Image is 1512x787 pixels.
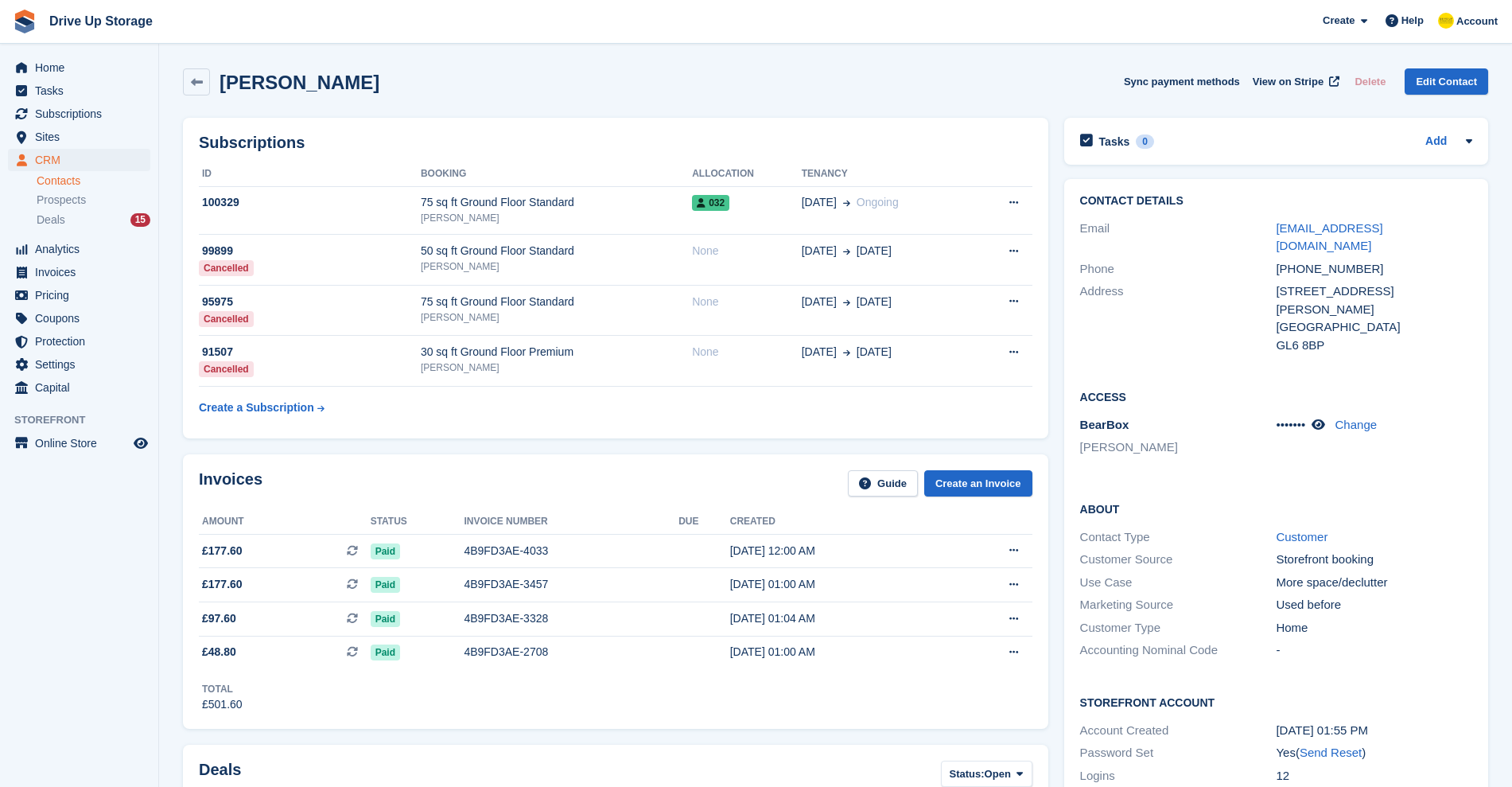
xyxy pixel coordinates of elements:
[35,56,130,79] span: Home
[421,162,692,187] th: Booking
[199,162,421,187] th: ID
[692,344,802,360] div: None
[802,162,974,187] th: Tenancy
[8,376,150,399] a: menu
[14,412,158,428] span: Storefront
[199,344,421,360] div: 91507
[857,196,899,208] span: Ongoing
[202,696,243,713] div: £501.60
[131,434,150,453] a: Preview store
[1080,574,1277,592] div: Use Case
[35,432,130,454] span: Online Store
[464,509,678,535] th: Invoice number
[1136,134,1154,149] div: 0
[421,194,692,211] div: 75 sq ft Ground Floor Standard
[1300,746,1362,759] a: Send Reset
[1276,260,1472,279] div: [PHONE_NUMBER]
[35,353,130,376] span: Settings
[35,149,130,171] span: CRM
[421,211,692,225] div: [PERSON_NAME]
[692,195,729,211] span: 032
[1276,722,1472,740] div: [DATE] 01:55 PM
[199,260,254,276] div: Cancelled
[1276,221,1382,253] a: [EMAIL_ADDRESS][DOMAIN_NAME]
[421,243,692,259] div: 50 sq ft Ground Floor Standard
[220,72,379,93] h2: [PERSON_NAME]
[924,470,1032,497] a: Create an Invoice
[1080,596,1277,614] div: Marketing Source
[8,261,150,283] a: menu
[692,162,802,187] th: Allocation
[692,294,802,310] div: None
[1080,260,1277,279] div: Phone
[37,212,65,228] span: Deals
[1276,619,1472,637] div: Home
[464,610,678,627] div: 4B9FD3AE-3328
[1276,318,1472,337] div: [GEOGRAPHIC_DATA]
[37,192,150,208] a: Prospects
[1276,282,1472,301] div: [STREET_ADDRESS]
[857,344,892,360] span: [DATE]
[35,126,130,148] span: Sites
[35,307,130,329] span: Coupons
[1246,68,1343,95] a: View on Stripe
[35,284,130,306] span: Pricing
[1080,528,1277,547] div: Contact Type
[1080,767,1277,785] div: Logins
[985,766,1011,782] span: Open
[730,610,947,627] div: [DATE] 01:04 AM
[8,80,150,102] a: menu
[802,243,837,259] span: [DATE]
[371,645,400,660] span: Paid
[730,509,947,535] th: Created
[1438,13,1454,29] img: Crispin Vitoria
[857,243,892,259] span: [DATE]
[37,212,150,228] a: Deals 15
[202,682,243,696] div: Total
[1425,133,1447,151] a: Add
[1276,596,1472,614] div: Used before
[8,103,150,125] a: menu
[421,310,692,325] div: [PERSON_NAME]
[1335,418,1378,431] a: Change
[1276,418,1305,431] span: •••••••
[1296,746,1366,759] span: ( )
[1080,694,1473,710] h2: Storefront Account
[1348,68,1392,95] button: Delete
[1080,744,1277,762] div: Password Set
[1124,68,1240,95] button: Sync payment methods
[950,766,985,782] span: Status:
[8,330,150,353] a: menu
[1080,551,1277,569] div: Customer Source
[130,213,150,227] div: 15
[35,376,130,399] span: Capital
[8,432,150,454] a: menu
[1080,220,1277,255] div: Email
[421,360,692,375] div: [PERSON_NAME]
[371,611,400,627] span: Paid
[199,393,325,423] a: Create a Subscription
[421,259,692,274] div: [PERSON_NAME]
[199,470,262,497] h2: Invoices
[199,361,254,377] div: Cancelled
[802,194,837,211] span: [DATE]
[1276,641,1472,660] div: -
[464,576,678,593] div: 4B9FD3AE-3457
[13,10,37,33] img: stora-icon-8386f47178a22dfd0bd8f6a31ec36ba5ce8667c1dd55bd0f319d3a0aa187defe.svg
[692,243,802,259] div: None
[199,311,254,327] div: Cancelled
[1401,13,1424,29] span: Help
[1080,418,1129,431] span: BearBox
[35,103,130,125] span: Subscriptions
[199,294,421,310] div: 95975
[371,577,400,593] span: Paid
[802,294,837,310] span: [DATE]
[371,543,400,559] span: Paid
[8,353,150,376] a: menu
[421,344,692,360] div: 30 sq ft Ground Floor Premium
[8,56,150,79] a: menu
[464,644,678,660] div: 4B9FD3AE-2708
[1405,68,1488,95] a: Edit Contact
[1276,301,1472,319] div: [PERSON_NAME]
[37,193,86,208] span: Prospects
